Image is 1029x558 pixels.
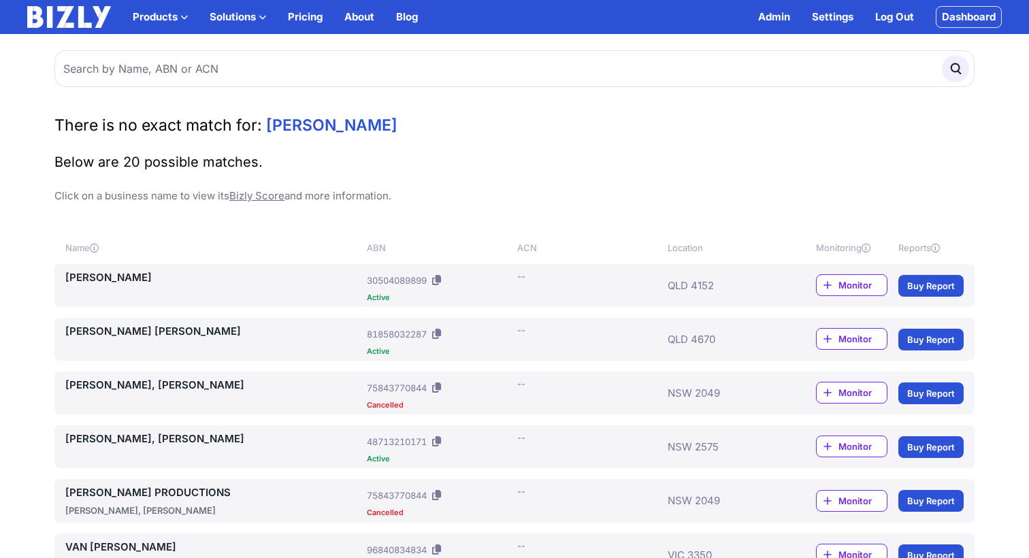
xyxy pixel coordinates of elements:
[65,539,361,555] a: VAN [PERSON_NAME]
[367,294,512,301] div: Active
[517,485,525,498] div: --
[816,382,887,404] a: Monitor
[133,9,188,25] button: Products
[838,440,887,453] span: Monitor
[367,543,427,557] div: 96840834834
[838,494,887,508] span: Monitor
[65,269,361,286] a: [PERSON_NAME]
[816,328,887,350] a: Monitor
[517,269,525,283] div: --
[838,278,887,292] span: Monitor
[367,435,427,448] div: 48713210171
[367,489,427,502] div: 75843770844
[816,241,887,255] div: Monitoring
[54,188,975,204] p: Click on a business name to view its and more information.
[517,539,525,553] div: --
[668,485,775,517] div: NSW 2049
[875,9,914,25] a: Log Out
[517,431,525,444] div: --
[816,490,887,512] a: Monitor
[367,348,512,355] div: Active
[898,329,964,350] a: Buy Report
[229,189,284,202] a: Bizly Score
[898,382,964,404] a: Buy Report
[54,116,262,135] span: There is no exact match for:
[898,275,964,297] a: Buy Report
[838,332,887,346] span: Monitor
[668,269,775,301] div: QLD 4152
[367,381,427,395] div: 75843770844
[367,455,512,463] div: Active
[54,154,263,170] span: Below are 20 possible matches.
[668,377,775,409] div: NSW 2049
[816,436,887,457] a: Monitor
[65,323,361,340] a: [PERSON_NAME] [PERSON_NAME]
[367,241,512,255] div: ABN
[288,9,323,25] a: Pricing
[367,509,512,516] div: Cancelled
[367,401,512,409] div: Cancelled
[816,274,887,296] a: Monitor
[65,485,361,501] a: [PERSON_NAME] PRODUCTIONS
[344,9,374,25] a: About
[396,9,418,25] a: Blog
[758,9,790,25] a: Admin
[668,241,775,255] div: Location
[517,323,525,337] div: --
[367,274,427,287] div: 30504089899
[898,241,964,255] div: Reports
[812,9,853,25] a: Settings
[65,431,361,447] a: [PERSON_NAME], [PERSON_NAME]
[668,431,775,463] div: NSW 2575
[668,323,775,355] div: QLD 4670
[65,241,361,255] div: Name
[210,9,266,25] button: Solutions
[367,327,427,341] div: 81858032287
[65,504,361,517] div: [PERSON_NAME], [PERSON_NAME]
[838,386,887,399] span: Monitor
[266,116,397,135] span: [PERSON_NAME]
[517,377,525,391] div: --
[65,377,361,393] a: [PERSON_NAME], [PERSON_NAME]
[54,50,975,87] input: Search by Name, ABN or ACN
[898,436,964,458] a: Buy Report
[936,6,1002,28] a: Dashboard
[898,490,964,512] a: Buy Report
[517,241,662,255] div: ACN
